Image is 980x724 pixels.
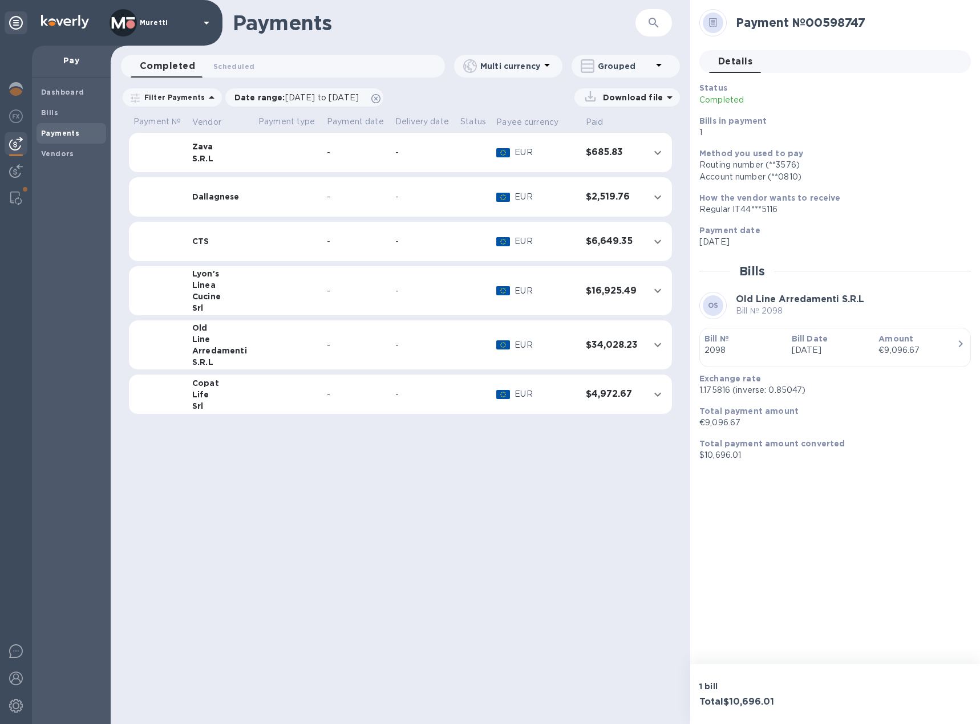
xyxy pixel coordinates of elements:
[327,116,386,128] p: Payment date
[598,92,663,103] p: Download file
[192,268,249,279] div: Lyon's
[192,400,249,412] div: Srl
[708,301,719,310] b: OS
[586,116,604,128] p: Paid
[234,92,365,103] p: Date range :
[718,54,752,70] span: Details
[649,282,666,299] button: expand row
[41,55,102,66] p: Pay
[395,235,451,247] div: -
[192,291,249,302] div: Cucine
[192,345,249,356] div: Arredamenti
[327,191,386,203] div: -
[699,374,761,383] b: Exchange rate
[699,417,962,429] p: €9,096.67
[699,236,962,248] p: [DATE]
[515,285,577,297] p: EUR
[192,116,236,128] span: Vendor
[515,388,577,400] p: EUR
[496,116,558,128] p: Payee currency
[140,19,197,27] p: Muretti
[233,11,635,35] h1: Payments
[699,439,845,448] b: Total payment amount converted
[192,302,249,314] div: Srl
[739,264,765,278] h2: Bills
[41,149,74,158] b: Vendors
[395,285,451,297] div: -
[460,116,487,128] p: Status
[699,681,831,692] p: 1 bill
[586,147,640,158] h3: $685.83
[327,285,386,297] div: -
[395,116,451,128] p: Delivery date
[140,58,195,74] span: Completed
[586,116,618,128] span: Paid
[192,191,249,202] div: Dallagnese
[736,305,864,317] p: Bill № 2098
[285,93,359,102] span: [DATE] to [DATE]
[704,334,729,343] b: Bill №
[192,235,249,247] div: CTS
[192,356,249,368] div: S.R.L
[649,336,666,353] button: expand row
[515,191,577,203] p: EUR
[792,334,828,343] b: Bill Date
[192,333,249,345] div: Line
[649,189,666,206] button: expand row
[699,83,727,92] b: Status
[699,159,962,171] div: Routing number (**3576)
[699,149,803,158] b: Method you used to pay
[192,116,221,128] p: Vendor
[515,147,577,158] p: EUR
[41,129,79,137] b: Payments
[192,322,249,333] div: Old
[699,127,962,139] p: 1
[192,141,249,152] div: Zava
[5,11,27,34] div: Unpin categories
[699,226,760,235] b: Payment date
[41,88,84,96] b: Dashboard
[192,389,249,400] div: Life
[699,204,962,215] div: Regular IT44***5116
[41,15,89,29] img: Logo
[699,384,962,396] p: 1.175816 (inverse: 0.85047)
[395,388,451,400] div: -
[792,344,870,356] p: [DATE]
[192,153,249,164] div: S.R.L
[225,88,383,107] div: Date range:[DATE] to [DATE]
[699,328,971,367] button: Bill №2098Bill Date[DATE]Amount€9,096.67
[649,144,666,161] button: expand row
[133,116,183,128] p: Payment №
[327,147,386,158] div: -
[480,60,540,72] p: Multi currency
[878,344,957,356] div: €9,096.67
[586,286,640,296] h3: $16,925.49
[736,15,962,30] h2: Payment № 00598747
[699,94,874,106] p: Completed
[586,389,640,400] h3: $4,972.67
[496,116,573,128] span: Payee currency
[586,340,640,351] h3: $34,028.23
[699,171,962,183] div: Account number (**0810)
[327,339,386,351] div: -
[649,233,666,250] button: expand row
[9,109,23,123] img: Foreign exchange
[192,377,249,389] div: Copat
[327,235,386,247] div: -
[699,406,799,416] b: Total payment amount
[515,235,577,247] p: EUR
[192,279,249,291] div: Linea
[878,334,913,343] b: Amount
[327,388,386,400] div: -
[395,191,451,203] div: -
[258,116,318,128] p: Payment type
[586,192,640,202] h3: $2,519.76
[586,236,640,247] h3: $6,649.35
[699,697,831,707] h3: Total $10,696.01
[140,92,205,102] p: Filter Payments
[395,147,451,158] div: -
[515,339,577,351] p: EUR
[41,108,58,117] b: Bills
[649,386,666,403] button: expand row
[736,294,864,304] b: Old Line Arredamenti S.R.L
